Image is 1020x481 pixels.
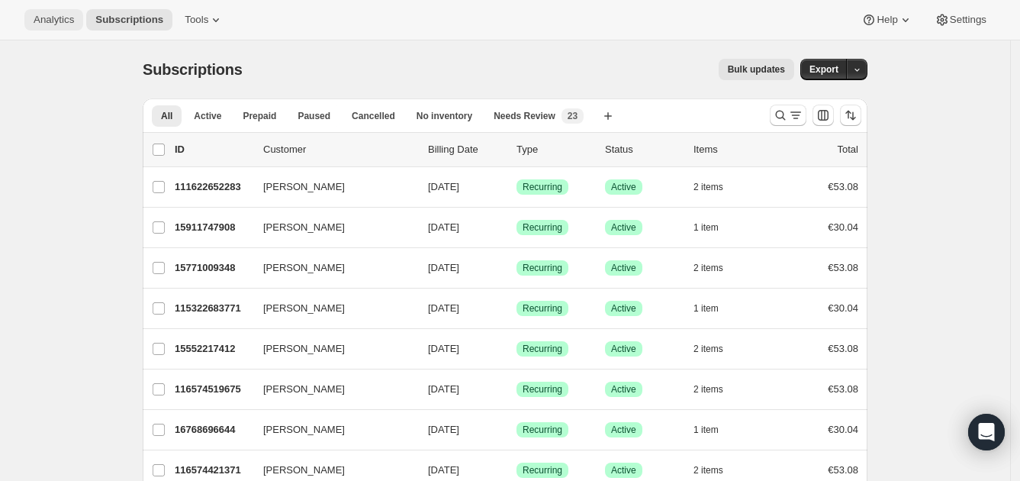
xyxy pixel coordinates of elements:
[175,142,251,157] p: ID
[523,302,562,315] span: Recurring
[175,419,858,441] div: 16768696644[PERSON_NAME][DATE]SuccessRecurringSuccessActive1 item€30.04
[693,343,723,355] span: 2 items
[263,341,345,357] span: [PERSON_NAME]
[693,379,740,400] button: 2 items
[693,142,770,157] div: Items
[523,383,562,395] span: Recurring
[185,14,208,26] span: Tools
[254,296,407,321] button: [PERSON_NAME]
[693,181,723,193] span: 2 items
[175,217,858,238] div: 15911747908[PERSON_NAME][DATE]SuccessRecurringSuccessActive1 item€30.04
[298,110,330,122] span: Paused
[175,298,858,319] div: 115322683771[PERSON_NAME][DATE]SuccessRecurringSuccessActive1 item€30.04
[175,220,251,235] p: 15911747908
[611,464,636,476] span: Active
[852,9,922,31] button: Help
[417,110,472,122] span: No inventory
[925,9,996,31] button: Settings
[194,110,221,122] span: Active
[611,262,636,274] span: Active
[24,9,83,31] button: Analytics
[611,221,636,234] span: Active
[596,105,620,127] button: Create new view
[611,343,636,355] span: Active
[693,217,735,238] button: 1 item
[263,301,345,316] span: [PERSON_NAME]
[828,464,858,476] span: €53.08
[838,142,858,157] p: Total
[809,63,838,76] span: Export
[693,298,735,319] button: 1 item
[828,221,858,233] span: €30.04
[693,176,740,198] button: 2 items
[175,9,233,31] button: Tools
[828,181,858,192] span: €53.08
[968,414,1005,450] div: Open Intercom Messenger
[840,105,861,126] button: Sort the results
[800,59,848,80] button: Export
[719,59,794,80] button: Bulk updates
[428,464,459,476] span: [DATE]
[523,464,562,476] span: Recurring
[86,9,172,31] button: Subscriptions
[523,424,562,436] span: Recurring
[175,142,858,157] div: IDCustomerBilling DateTypeStatusItemsTotal
[770,105,806,126] button: Search and filter results
[175,179,251,195] p: 111622652283
[175,338,858,360] div: 15552217412[PERSON_NAME][DATE]SuccessRecurringSuccessActive2 items€53.08
[828,343,858,354] span: €53.08
[611,181,636,193] span: Active
[254,215,407,240] button: [PERSON_NAME]
[611,383,636,395] span: Active
[428,221,459,233] span: [DATE]
[254,377,407,402] button: [PERSON_NAME]
[523,181,562,193] span: Recurring
[611,302,636,315] span: Active
[263,260,345,276] span: [PERSON_NAME]
[828,383,858,395] span: €53.08
[693,338,740,360] button: 2 items
[175,422,251,437] p: 16768696644
[693,383,723,395] span: 2 items
[828,262,858,273] span: €53.08
[523,343,562,355] span: Recurring
[263,382,345,397] span: [PERSON_NAME]
[175,379,858,400] div: 116574519675[PERSON_NAME][DATE]SuccessRecurringSuccessActive2 items€53.08
[263,179,345,195] span: [PERSON_NAME]
[693,419,735,441] button: 1 item
[693,221,719,234] span: 1 item
[34,14,74,26] span: Analytics
[494,110,555,122] span: Needs Review
[523,221,562,234] span: Recurring
[693,257,740,279] button: 2 items
[175,341,251,357] p: 15552217412
[428,302,459,314] span: [DATE]
[175,257,858,279] div: 15771009348[PERSON_NAME][DATE]SuccessRecurringSuccessActive2 items€53.08
[568,110,578,122] span: 23
[175,382,251,397] p: 116574519675
[812,105,834,126] button: Customize table column order and visibility
[693,302,719,315] span: 1 item
[263,220,345,235] span: [PERSON_NAME]
[175,176,858,198] div: 111622652283[PERSON_NAME][DATE]SuccessRecurringSuccessActive2 items€53.08
[428,343,459,354] span: [DATE]
[728,63,785,76] span: Bulk updates
[175,301,251,316] p: 115322683771
[428,181,459,192] span: [DATE]
[263,422,345,437] span: [PERSON_NAME]
[523,262,562,274] span: Recurring
[161,110,172,122] span: All
[693,464,723,476] span: 2 items
[428,424,459,435] span: [DATE]
[428,262,459,273] span: [DATE]
[254,418,407,442] button: [PERSON_NAME]
[263,142,416,157] p: Customer
[254,337,407,361] button: [PERSON_NAME]
[175,463,251,478] p: 116574421371
[516,142,593,157] div: Type
[693,424,719,436] span: 1 item
[254,256,407,280] button: [PERSON_NAME]
[693,262,723,274] span: 2 items
[605,142,681,157] p: Status
[693,460,740,481] button: 2 items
